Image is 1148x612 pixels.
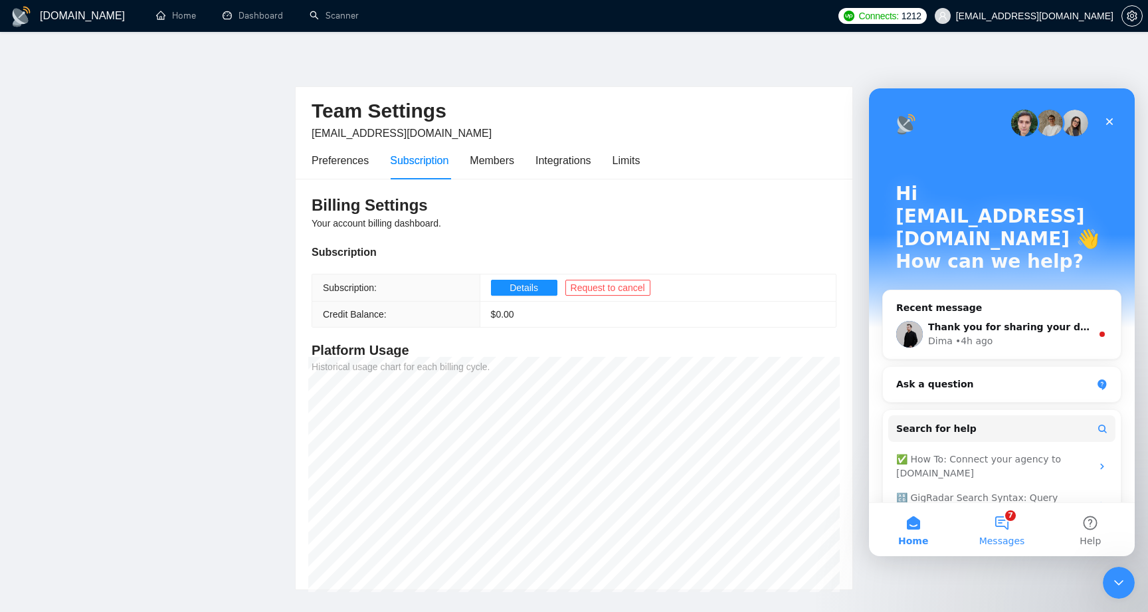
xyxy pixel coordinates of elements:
[29,448,59,457] span: Home
[211,448,232,457] span: Help
[27,364,223,392] div: ✅ How To: Connect your agency to [DOMAIN_NAME]
[312,152,369,169] div: Preferences
[312,195,836,216] h3: Billing Settings
[858,9,898,23] span: Connects:
[13,278,252,314] div: Ask a question
[19,327,246,354] button: Search for help
[312,98,836,125] h2: Team Settings
[88,415,177,468] button: Messages
[571,280,645,295] span: Request to cancel
[1121,11,1143,21] a: setting
[27,289,223,303] div: Ask a question
[535,152,591,169] div: Integrations
[312,341,836,359] h4: Platform Usage
[869,88,1135,556] iframe: Intercom live chat
[902,9,921,23] span: 1212
[229,21,252,45] div: Close
[323,282,377,293] span: Subscription:
[613,152,640,169] div: Limits
[491,309,514,320] span: $ 0.00
[223,10,283,21] a: dashboardDashboard
[510,280,538,295] span: Details
[19,397,246,436] div: 🔠 GigRadar Search Syntax: Query Operators for Optimized Job Searches
[310,10,359,21] a: searchScanner
[844,11,854,21] img: upwork-logo.png
[19,359,246,397] div: ✅ How To: Connect your agency to [DOMAIN_NAME]
[1103,567,1135,599] iframe: Intercom live chat
[27,334,108,348] span: Search for help
[565,280,650,296] button: Request to cancel
[312,244,836,260] div: Subscription
[27,403,223,431] div: 🔠 GigRadar Search Syntax: Query Operators for Optimized Job Searches
[11,6,32,27] img: logo
[390,152,448,169] div: Subscription
[177,415,266,468] button: Help
[1121,5,1143,27] button: setting
[1122,11,1142,21] span: setting
[312,128,492,139] span: [EMAIL_ADDRESS][DOMAIN_NAME]
[491,280,557,296] button: Details
[86,246,124,260] div: • 4h ago
[312,218,441,229] span: Your account billing dashboard.
[323,309,387,320] span: Credit Balance:
[156,10,196,21] a: homeHome
[59,246,84,260] div: Dima
[110,448,156,457] span: Messages
[938,11,947,21] span: user
[470,152,514,169] div: Members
